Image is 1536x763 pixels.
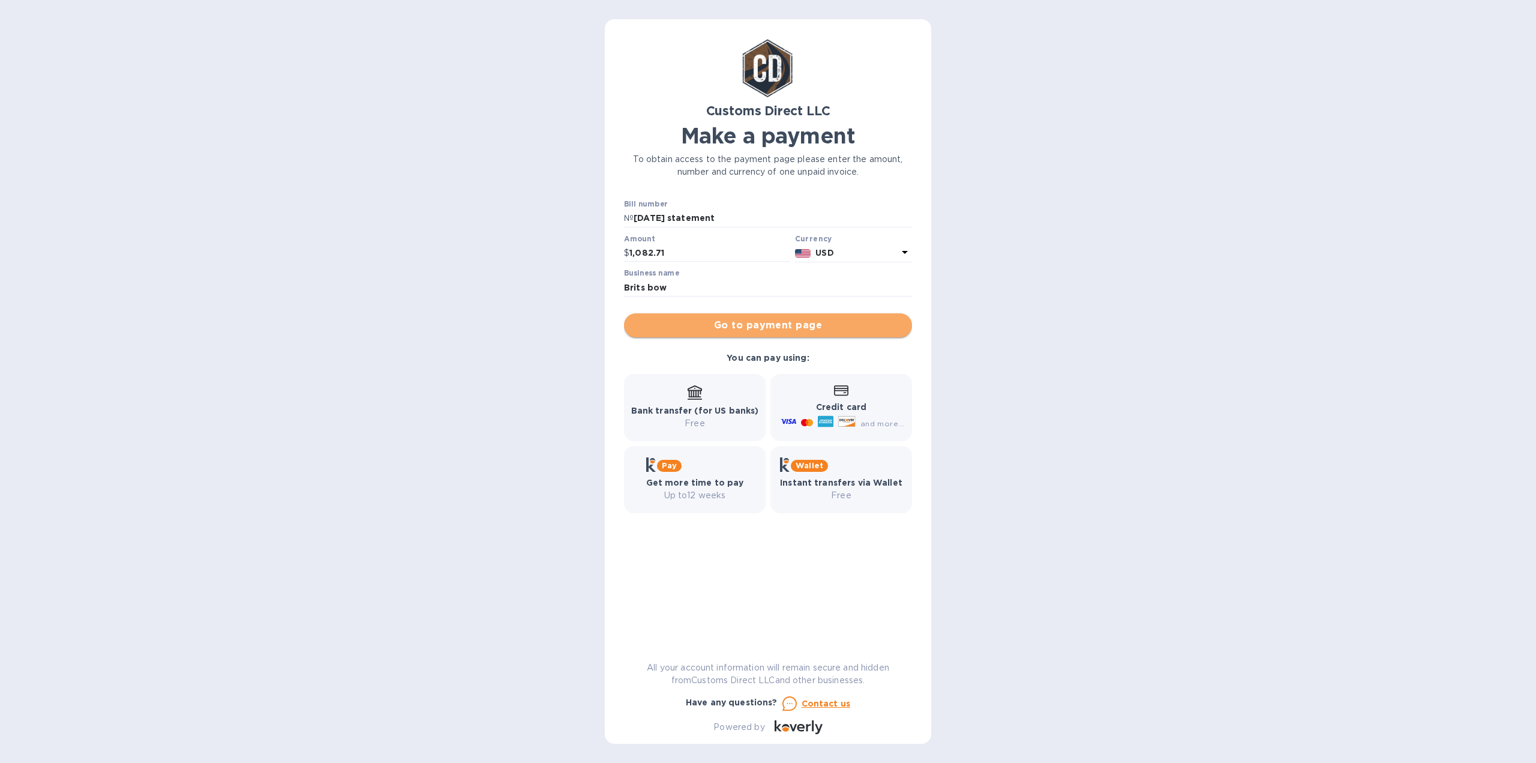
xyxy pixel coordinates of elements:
[624,212,634,225] p: №
[795,234,832,243] b: Currency
[624,662,912,687] p: All your account information will remain secure and hidden from Customs Direct LLC and other busi...
[646,489,744,502] p: Up to 12 weeks
[713,721,764,734] p: Powered by
[802,699,851,708] u: Contact us
[780,489,902,502] p: Free
[629,244,790,262] input: 0.00
[815,248,833,258] b: USD
[624,313,912,337] button: Go to payment page
[727,353,809,363] b: You can pay using:
[624,153,912,178] p: To obtain access to the payment page please enter the amount, number and currency of one unpaid i...
[795,249,811,258] img: USD
[634,318,902,333] span: Go to payment page
[624,123,912,148] h1: Make a payment
[646,478,744,487] b: Get more time to pay
[624,270,679,277] label: Business name
[631,406,759,415] b: Bank transfer (for US banks)
[624,235,655,243] label: Amount
[624,247,629,259] p: $
[662,461,677,470] b: Pay
[780,478,902,487] b: Instant transfers via Wallet
[624,279,912,297] input: Enter business name
[796,461,823,470] b: Wallet
[624,201,667,208] label: Bill number
[816,402,866,412] b: Credit card
[631,417,759,430] p: Free
[706,103,830,118] b: Customs Direct LLC
[860,419,904,428] span: and more...
[686,698,778,707] b: Have any questions?
[634,210,912,228] input: Enter bill number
